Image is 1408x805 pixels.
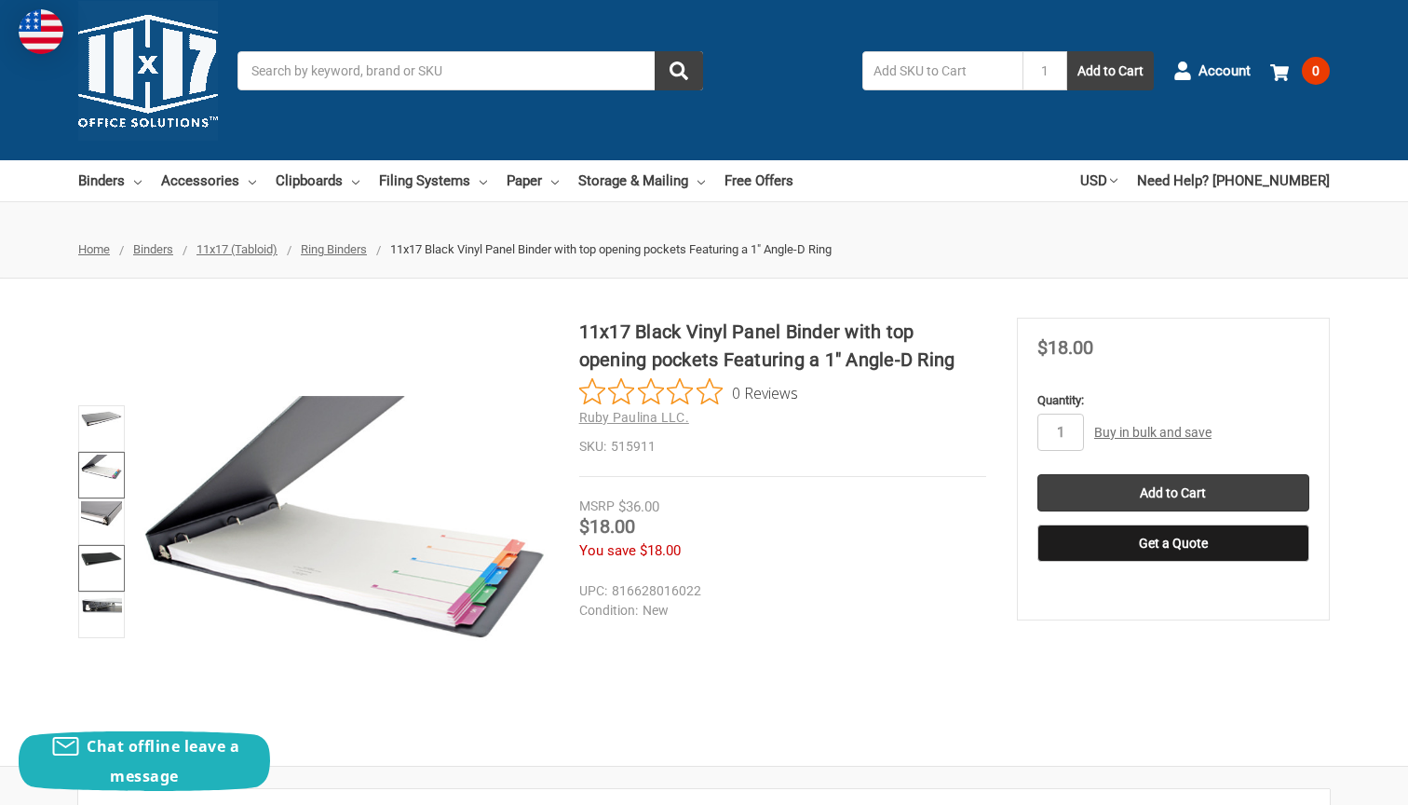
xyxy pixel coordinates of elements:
dt: SKU: [579,437,606,457]
img: 11x17 Binder Vinyl Panel with top opening pockets Featuring a 1" Angle-D Ring Black [140,396,548,648]
a: 11x17 (Tabloid) [196,242,278,256]
a: Clipboards [276,160,359,201]
label: Quantity: [1037,391,1309,410]
h1: 11x17 Black Vinyl Panel Binder with top opening pockets Featuring a 1" Angle-D Ring [579,318,986,374]
span: $18.00 [640,542,681,559]
span: You save [579,542,636,559]
a: Need Help? [PHONE_NUMBER] [1137,160,1330,201]
span: $36.00 [618,498,659,515]
a: Binders [78,160,142,201]
dt: Condition: [579,601,638,621]
a: Storage & Mailing [578,160,705,201]
dd: 515911 [579,437,986,457]
input: Search by keyword, brand or SKU [237,51,703,90]
a: Buy in bulk and save [1094,425,1212,440]
span: Chat offline leave a message [87,736,239,786]
a: Filing Systems [379,160,487,201]
img: 11x17 Black Vinyl Panel Binder with top opening pockets Featuring a 1" Angle-D Ring [81,552,122,566]
span: 0 Reviews [732,378,798,406]
dd: 816628016022 [579,581,978,601]
span: 0 [1302,57,1330,85]
a: Home [78,242,110,256]
img: 11x17 Black Vinyl Panel Binder with top opening pockets Featuring a 1" Angle-D Ring [81,455,122,480]
img: 11x17.com [78,1,218,141]
dt: UPC: [579,581,607,601]
img: 11x17 Black Vinyl Panel Binder with top opening pockets Featuring a 1" Angle-D Ring [81,597,122,613]
button: Add to Cart [1067,51,1154,90]
a: USD [1080,160,1117,201]
button: Rated 0 out of 5 stars from 0 reviews. Jump to reviews. [579,378,798,406]
a: Paper [507,160,559,201]
input: Add SKU to Cart [862,51,1022,90]
img: duty and tax information for United States [19,9,63,54]
input: Add to Cart [1037,474,1309,512]
button: Get a Quote [1037,525,1309,562]
a: Free Offers [724,160,793,201]
a: Ruby Paulina LLC. [579,410,689,425]
img: 11x17 Binder Vinyl Panel with top opening pockets Featuring a 1" Angle-D Ring Black [81,411,122,428]
a: Accessories [161,160,256,201]
span: 11x17 Black Vinyl Panel Binder with top opening pockets Featuring a 1" Angle-D Ring [390,242,832,256]
div: MSRP [579,497,615,516]
span: $18.00 [579,515,635,538]
a: Ring Binders [301,242,367,256]
a: Account [1173,47,1251,95]
button: Chat offline leave a message [19,731,270,791]
a: 0 [1270,47,1330,95]
a: Binders [133,242,173,256]
span: $18.00 [1037,336,1093,359]
span: Account [1198,61,1251,82]
img: 11x17 Black Vinyl Panel Binder with top opening pockets Featuring a 1" Angle-D Ring [81,501,122,525]
dd: New [579,601,978,621]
